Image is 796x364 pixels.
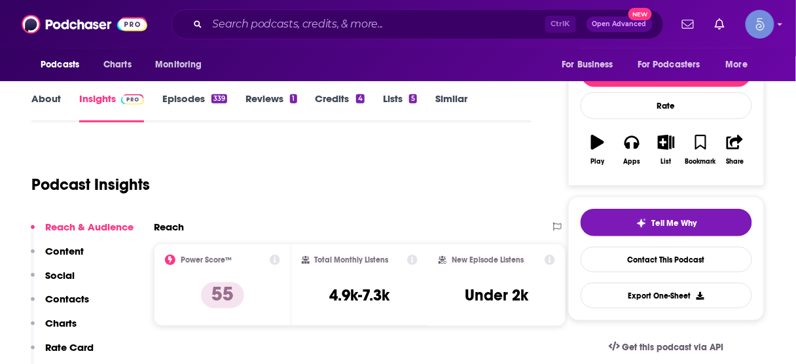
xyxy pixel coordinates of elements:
[45,341,94,354] p: Rate Card
[31,52,96,77] button: open menu
[316,92,365,122] a: Credits4
[587,16,653,32] button: Open AdvancedNew
[45,221,134,233] p: Reach & Audience
[452,255,524,264] h2: New Episode Listens
[31,92,61,122] a: About
[383,92,417,122] a: Lists5
[22,12,147,37] img: Podchaser - Follow, Share and Rate Podcasts
[746,10,774,39] button: Show profile menu
[581,247,752,272] a: Contact This Podcast
[31,269,75,293] button: Social
[638,56,700,74] span: For Podcasters
[146,52,219,77] button: open menu
[211,94,227,103] div: 339
[746,10,774,39] img: User Profile
[465,285,528,305] h3: Under 2k
[562,56,613,74] span: For Business
[31,293,89,317] button: Contacts
[726,158,744,166] div: Share
[581,209,752,236] button: tell me why sparkleTell Me Why
[628,8,652,20] span: New
[290,94,297,103] div: 1
[79,92,144,122] a: InsightsPodchaser Pro
[581,92,752,119] div: Rate
[315,255,389,264] h2: Total Monthly Listens
[329,285,389,305] h3: 4.9k-7.3k
[162,92,227,122] a: Episodes339
[95,52,139,77] a: Charts
[552,52,630,77] button: open menu
[172,9,664,39] div: Search podcasts, credits, & more...
[31,175,150,194] h1: Podcast Insights
[591,158,605,166] div: Play
[435,92,467,122] a: Similar
[545,16,576,33] span: Ctrl K
[746,10,774,39] span: Logged in as Spiral5-G1
[649,126,683,173] button: List
[717,52,765,77] button: open menu
[661,158,672,166] div: List
[154,221,184,233] h2: Reach
[41,56,79,74] span: Podcasts
[201,282,244,308] p: 55
[598,331,734,363] a: Get this podcast via API
[356,94,365,103] div: 4
[615,126,649,173] button: Apps
[31,221,134,245] button: Reach & Audience
[31,317,77,341] button: Charts
[45,293,89,305] p: Contacts
[581,126,615,173] button: Play
[155,56,202,74] span: Monitoring
[181,255,232,264] h2: Power Score™
[592,21,647,27] span: Open Advanced
[683,126,717,173] button: Bookmark
[31,245,84,269] button: Content
[581,283,752,308] button: Export One-Sheet
[103,56,132,74] span: Charts
[629,52,719,77] button: open menu
[636,218,647,228] img: tell me why sparkle
[710,13,730,35] a: Show notifications dropdown
[45,317,77,329] p: Charts
[623,342,724,353] span: Get this podcast via API
[677,13,699,35] a: Show notifications dropdown
[409,94,417,103] div: 5
[245,92,297,122] a: Reviews1
[121,94,144,105] img: Podchaser Pro
[718,126,752,173] button: Share
[624,158,641,166] div: Apps
[45,269,75,282] p: Social
[652,218,697,228] span: Tell Me Why
[726,56,748,74] span: More
[45,245,84,257] p: Content
[685,158,716,166] div: Bookmark
[208,14,545,35] input: Search podcasts, credits, & more...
